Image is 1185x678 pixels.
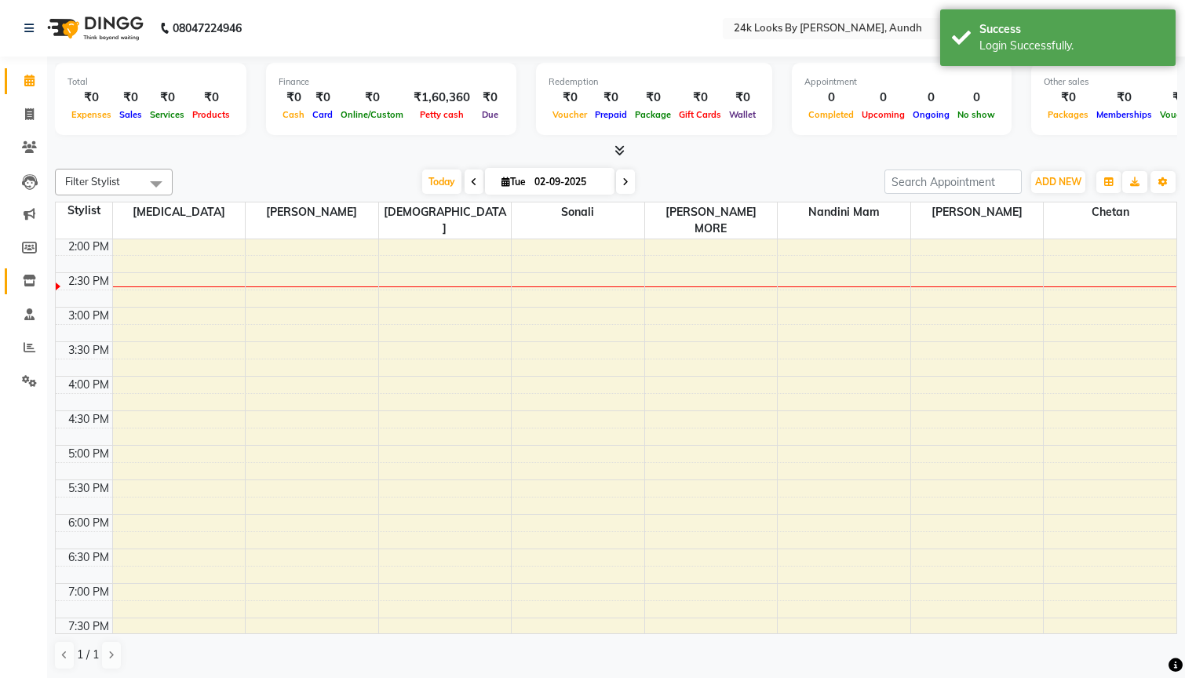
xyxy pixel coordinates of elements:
div: 5:00 PM [65,446,112,462]
span: Products [188,109,234,120]
div: 2:30 PM [65,273,112,290]
div: ₹0 [146,89,188,107]
span: Ongoing [909,109,953,120]
div: 0 [909,89,953,107]
span: Expenses [67,109,115,120]
span: Today [422,169,461,194]
div: 6:30 PM [65,549,112,566]
span: ADD NEW [1035,176,1081,188]
span: Filter Stylist [65,175,120,188]
span: Packages [1044,109,1092,120]
span: Services [146,109,188,120]
div: 6:00 PM [65,515,112,531]
img: logo [40,6,148,50]
span: Card [308,109,337,120]
div: ₹0 [1092,89,1156,107]
span: Memberships [1092,109,1156,120]
input: Search Appointment [884,169,1022,194]
b: 08047224946 [173,6,242,50]
div: ₹0 [725,89,760,107]
span: No show [953,109,999,120]
div: 0 [804,89,858,107]
span: chetan [1044,202,1176,222]
div: ₹0 [549,89,591,107]
div: ₹0 [476,89,504,107]
span: Upcoming [858,109,909,120]
div: ₹0 [279,89,308,107]
div: ₹0 [308,89,337,107]
input: 2025-09-02 [530,170,608,194]
button: ADD NEW [1031,171,1085,193]
span: Prepaid [591,109,631,120]
div: Success [979,21,1164,38]
div: 5:30 PM [65,480,112,497]
div: 0 [858,89,909,107]
span: Sonali [512,202,644,222]
div: ₹0 [67,89,115,107]
div: ₹0 [675,89,725,107]
span: [MEDICAL_DATA] [113,202,246,222]
div: 7:00 PM [65,584,112,600]
div: ₹1,60,360 [407,89,476,107]
div: ₹0 [188,89,234,107]
span: Completed [804,109,858,120]
span: Due [478,109,502,120]
div: ₹0 [591,89,631,107]
span: Tue [498,176,530,188]
div: ₹0 [631,89,675,107]
div: Total [67,75,234,89]
span: [PERSON_NAME] [246,202,378,222]
div: 3:00 PM [65,308,112,324]
span: Package [631,109,675,120]
div: 4:00 PM [65,377,112,393]
div: ₹0 [115,89,146,107]
span: 1 / 1 [77,647,99,663]
div: Appointment [804,75,999,89]
div: Stylist [56,202,112,219]
span: Cash [279,109,308,120]
div: 3:30 PM [65,342,112,359]
div: 7:30 PM [65,618,112,635]
span: [DEMOGRAPHIC_DATA] [379,202,512,239]
span: Petty cash [416,109,468,120]
span: Gift Cards [675,109,725,120]
span: Voucher [549,109,591,120]
div: 0 [953,89,999,107]
div: Login Successfully. [979,38,1164,54]
div: 4:30 PM [65,411,112,428]
div: ₹0 [337,89,407,107]
span: Nandini mam [778,202,910,222]
div: Redemption [549,75,760,89]
div: Finance [279,75,504,89]
span: Sales [115,109,146,120]
span: Wallet [725,109,760,120]
div: ₹0 [1044,89,1092,107]
span: [PERSON_NAME] MORE [645,202,778,239]
span: Online/Custom [337,109,407,120]
span: [PERSON_NAME] [911,202,1044,222]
